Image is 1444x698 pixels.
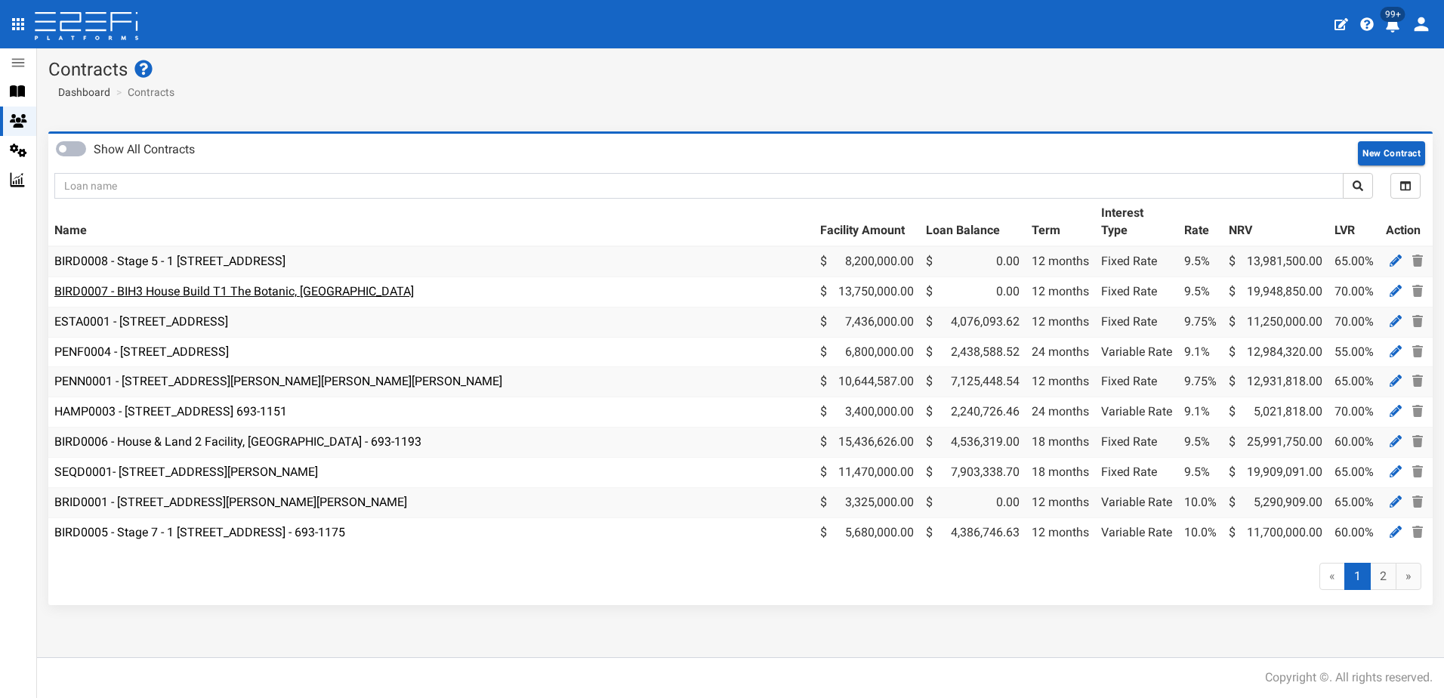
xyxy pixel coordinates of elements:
td: 13,981,500.00 [1223,246,1328,276]
td: 5,290,909.00 [1223,487,1328,517]
td: 19,948,850.00 [1223,276,1328,307]
td: 12 months [1026,367,1095,397]
td: 12 months [1026,246,1095,276]
a: Delete Contract [1409,493,1427,511]
td: 70.00% [1328,276,1380,307]
td: 11,700,000.00 [1223,517,1328,547]
td: 18 months [1026,457,1095,487]
td: 60.00% [1328,517,1380,547]
td: Variable Rate [1095,517,1178,547]
td: Variable Rate [1095,337,1178,367]
td: 9.5% [1178,457,1223,487]
th: LVR [1328,199,1380,246]
a: Delete Contract [1409,523,1427,542]
td: Fixed Rate [1095,428,1178,458]
td: 9.1% [1178,397,1223,428]
td: 12 months [1026,307,1095,337]
th: Term [1026,199,1095,246]
td: 9.75% [1178,307,1223,337]
td: Variable Rate [1095,397,1178,428]
a: ESTA0001 - [STREET_ADDRESS] [54,314,228,329]
td: 60.00% [1328,428,1380,458]
a: Delete Contract [1409,372,1427,391]
td: 65.00% [1328,487,1380,517]
td: 5,021,818.00 [1223,397,1328,428]
td: 10.0% [1178,517,1223,547]
span: 1 [1344,563,1371,591]
td: 2,438,588.52 [920,337,1026,367]
td: 9.5% [1178,246,1223,276]
td: 11,250,000.00 [1223,307,1328,337]
td: 6,800,000.00 [814,337,920,367]
td: Fixed Rate [1095,367,1178,397]
td: Fixed Rate [1095,246,1178,276]
td: Variable Rate [1095,487,1178,517]
th: Rate [1178,199,1223,246]
td: 3,325,000.00 [814,487,920,517]
th: NRV [1223,199,1328,246]
div: Copyright ©. All rights reserved. [1265,669,1433,687]
td: 55.00% [1328,337,1380,367]
a: BIRD0007 - BIH3 House Build T1 The Botanic, [GEOGRAPHIC_DATA] [54,284,414,298]
td: 4,386,746.63 [920,517,1026,547]
h1: Contracts [48,60,1433,79]
td: Fixed Rate [1095,307,1178,337]
td: 19,909,091.00 [1223,457,1328,487]
a: Delete Contract [1409,462,1427,481]
label: Show All Contracts [94,141,195,159]
td: 65.00% [1328,246,1380,276]
td: 18 months [1026,428,1095,458]
td: 10.0% [1178,487,1223,517]
td: 9.5% [1178,428,1223,458]
a: BRID0001 - [STREET_ADDRESS][PERSON_NAME][PERSON_NAME] [54,495,407,509]
span: Dashboard [52,86,110,98]
input: Loan name [54,173,1344,199]
button: New Contract [1358,141,1425,165]
td: 4,076,093.62 [920,307,1026,337]
li: Contracts [113,85,174,100]
td: 12,931,818.00 [1223,367,1328,397]
a: Delete Contract [1409,252,1427,270]
td: 9.1% [1178,337,1223,367]
th: Facility Amount [814,199,920,246]
td: 2,240,726.46 [920,397,1026,428]
td: Fixed Rate [1095,457,1178,487]
td: 15,436,626.00 [814,428,920,458]
td: 12,984,320.00 [1223,337,1328,367]
td: 12 months [1026,517,1095,547]
th: Loan Balance [920,199,1026,246]
td: 11,470,000.00 [814,457,920,487]
span: « [1319,563,1345,591]
td: 0.00 [920,276,1026,307]
td: 12 months [1026,276,1095,307]
td: 0.00 [920,246,1026,276]
a: PENN0001 - [STREET_ADDRESS][PERSON_NAME][PERSON_NAME][PERSON_NAME] [54,374,502,388]
a: Dashboard [52,85,110,100]
a: BIRD0008 - Stage 5 - 1 [STREET_ADDRESS] [54,254,285,268]
a: Delete Contract [1409,282,1427,301]
td: 70.00% [1328,397,1380,428]
a: Delete Contract [1409,312,1427,331]
td: Fixed Rate [1095,276,1178,307]
td: 0.00 [920,487,1026,517]
a: SEQD0001- [STREET_ADDRESS][PERSON_NAME] [54,465,318,479]
a: » [1396,563,1421,591]
a: PENF0004 - [STREET_ADDRESS] [54,344,229,359]
a: 2 [1370,563,1396,591]
td: 7,125,448.54 [920,367,1026,397]
td: 12 months [1026,487,1095,517]
td: 13,750,000.00 [814,276,920,307]
td: 7,436,000.00 [814,307,920,337]
td: 10,644,587.00 [814,367,920,397]
td: 65.00% [1328,367,1380,397]
td: 7,903,338.70 [920,457,1026,487]
a: BIRD0005 - Stage 7 - 1 [STREET_ADDRESS] - 693-1175 [54,525,345,539]
td: 9.5% [1178,276,1223,307]
td: 8,200,000.00 [814,246,920,276]
th: Action [1380,199,1433,246]
th: Interest Type [1095,199,1178,246]
a: Delete Contract [1409,342,1427,361]
td: 5,680,000.00 [814,517,920,547]
th: Name [48,199,814,246]
td: 65.00% [1328,457,1380,487]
